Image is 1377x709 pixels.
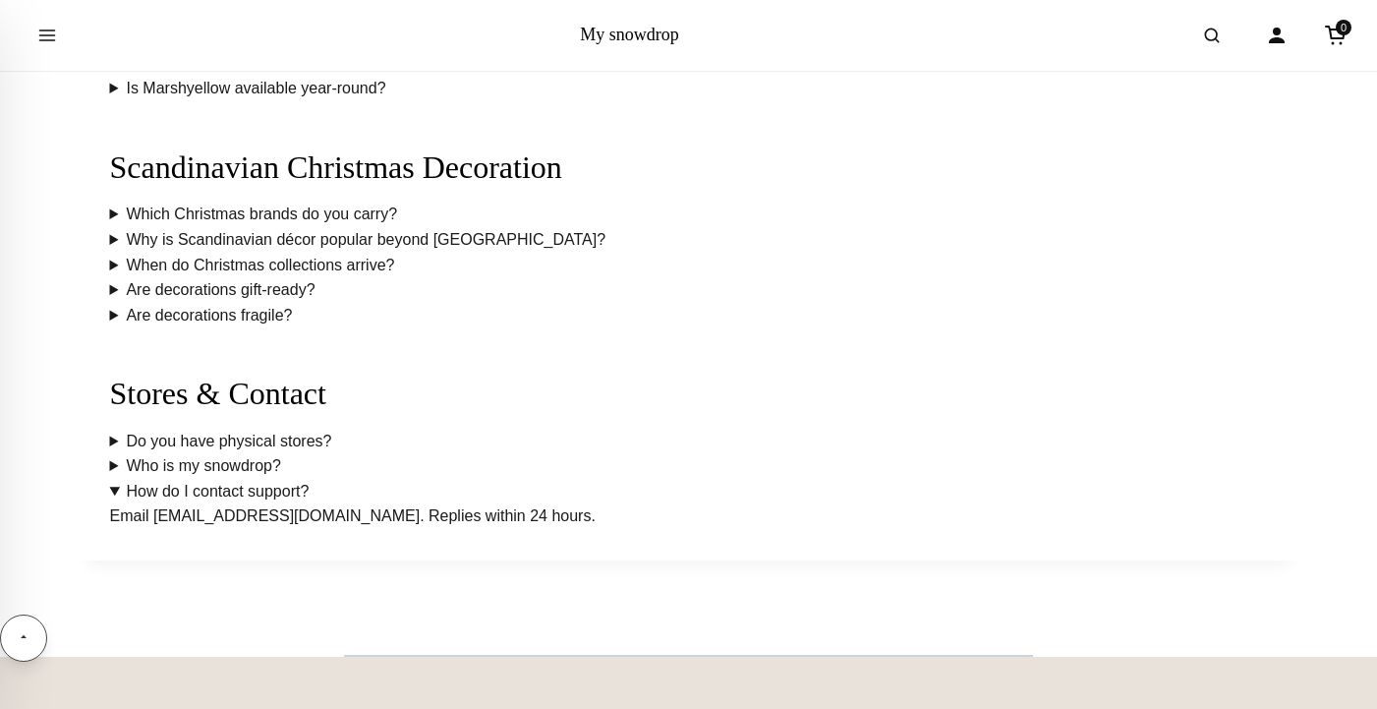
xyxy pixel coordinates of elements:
[110,375,1268,412] h2: Stores & Contact
[110,503,1268,529] p: Email [EMAIL_ADDRESS][DOMAIN_NAME]. Replies within 24 hours.
[110,277,1268,303] summary: Are decorations gift-ready?
[110,429,1268,454] summary: Do you have physical stores?
[1255,14,1298,57] a: Account
[580,25,679,44] a: My snowdrop
[110,202,1268,227] summary: Which Christmas brands do you carry?
[110,453,1268,479] summary: Who is my snowdrop?
[1336,20,1351,35] span: 0
[110,148,1268,186] h2: Scandinavian Christmas Decoration
[110,227,1268,253] summary: Why is Scandinavian décor popular beyond [GEOGRAPHIC_DATA]?
[110,76,1268,101] summary: Is Marshyellow available year-round?
[20,8,75,63] button: Open menu
[110,479,1268,504] summary: How do I contact support?
[1184,8,1239,63] button: Open search
[110,253,1268,278] summary: When do Christmas collections arrive?
[110,303,1268,328] summary: Are decorations fragile?
[1314,14,1357,57] a: Cart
